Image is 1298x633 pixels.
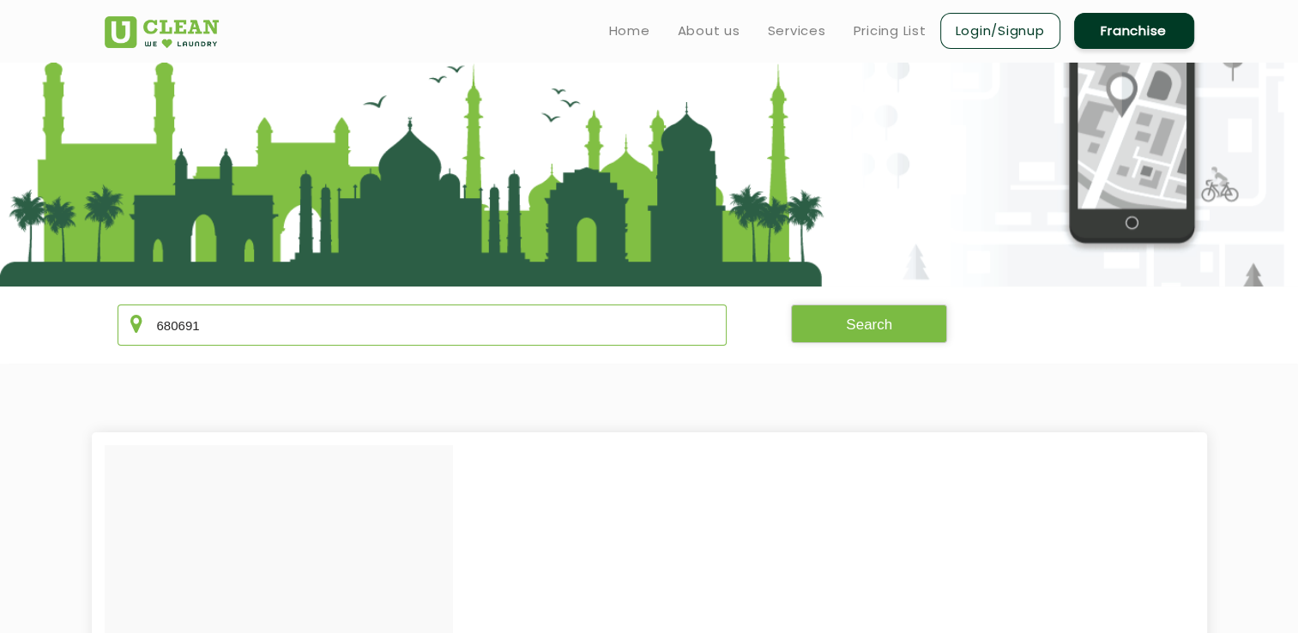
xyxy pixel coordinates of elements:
[940,13,1060,49] a: Login/Signup
[1074,13,1194,49] a: Franchise
[791,304,947,343] button: Search
[768,21,826,41] a: Services
[609,21,650,41] a: Home
[118,304,727,346] input: Enter city/area/pin Code
[854,21,927,41] a: Pricing List
[105,16,219,48] img: UClean Laundry and Dry Cleaning
[678,21,740,41] a: About us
